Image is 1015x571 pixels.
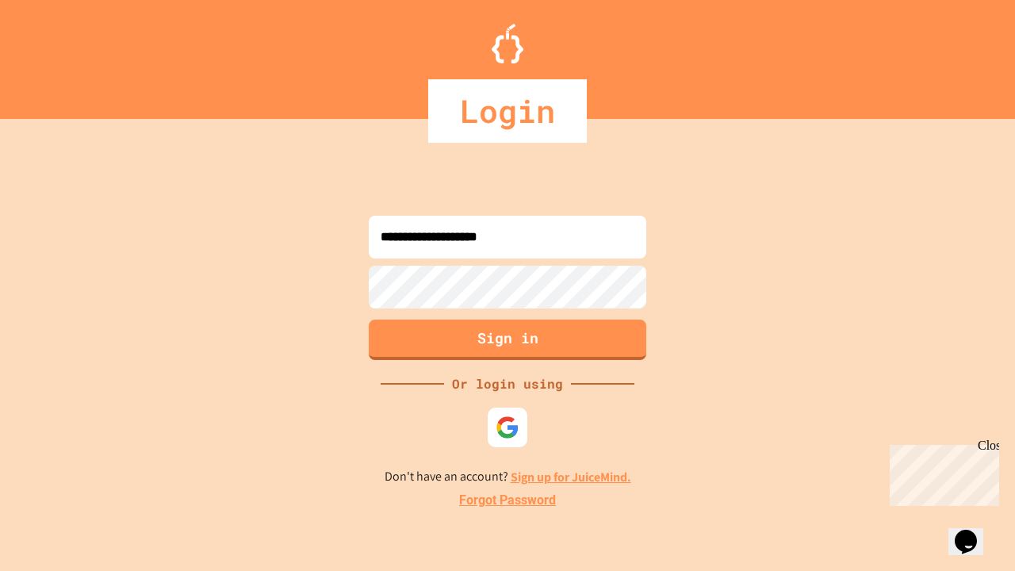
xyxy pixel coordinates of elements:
a: Forgot Password [459,491,556,510]
button: Sign in [369,320,646,360]
div: Login [428,79,587,143]
div: Chat with us now!Close [6,6,109,101]
iframe: chat widget [948,508,999,555]
div: Or login using [444,374,571,393]
img: google-icon.svg [496,416,519,439]
img: Logo.svg [492,24,523,63]
p: Don't have an account? [385,467,631,487]
iframe: chat widget [883,439,999,506]
a: Sign up for JuiceMind. [511,469,631,485]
